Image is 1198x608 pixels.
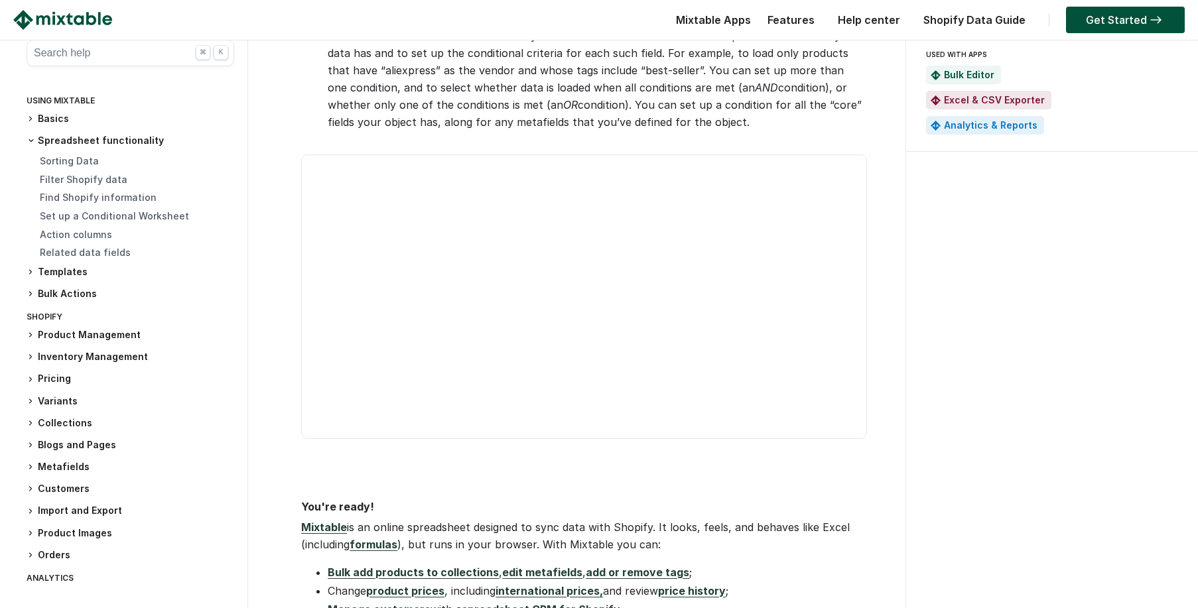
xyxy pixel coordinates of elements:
[931,70,941,80] img: Mixtable Spreadsheet Bulk Editor App
[350,538,397,551] a: formulas
[1147,16,1165,24] img: arrow-right.svg
[755,81,778,94] em: AND
[27,438,234,452] h3: Blogs and Pages
[13,10,112,30] img: Mixtable logo
[27,526,234,540] h3: Product Images
[669,10,751,36] div: Mixtable Apps
[944,69,994,80] a: Bulk Editor
[27,112,234,126] h3: Basics
[328,564,866,581] li: , , ;
[27,134,234,147] h3: Spreadsheet functionality
[27,287,234,301] h3: Bulk Actions
[27,93,234,112] div: Using Mixtable
[40,247,131,258] a: Related data fields
[328,566,499,579] a: Bulk add products to collections
[1066,7,1185,33] a: Get Started
[931,95,941,105] img: Mixtable Excel & CSV Exporter App
[944,94,1045,105] a: Excel & CSV Exporter
[27,372,234,386] h3: Pricing
[40,192,157,203] a: Find Shopify information
[214,45,228,60] div: K
[27,40,234,66] button: Search help ⌘ K
[301,518,866,553] p: is an online spreadsheet designed to sync data with Shopify. It looks, feels, and behaves like Ex...
[27,482,234,496] h3: Customers
[926,46,1173,62] div: USED WITH APPS
[658,584,726,597] a: price history
[27,504,234,518] h3: Import and Export
[27,350,234,364] h3: Inventory Management
[502,566,582,579] a: edit metafields
[27,548,234,562] h3: Orders
[931,121,941,131] img: Mixtable Analytics & Reports App
[496,584,603,597] a: international prices,
[563,98,578,111] em: OR
[831,13,907,27] a: Help center
[27,395,234,408] h3: Variants
[301,520,347,534] a: Mixtable
[366,584,444,597] a: product prices
[328,27,866,131] li: You’ll now see an interface that allows you to . You’ll be able to pick from the fields your data...
[586,566,689,579] a: add or remove tags
[40,155,99,166] a: Sorting Data
[27,328,234,342] h3: Product Management
[917,13,1032,27] a: Shopify Data Guide
[27,309,234,328] div: Shopify
[27,265,234,279] h3: Templates
[40,229,112,240] a: Action columns
[944,119,1037,131] a: Analytics & Reports
[196,45,210,60] div: ⌘
[761,13,821,27] a: Features
[40,210,189,221] a: Set up a Conditional Worksheet
[27,570,234,589] div: Analytics
[40,174,127,185] a: Filter Shopify data
[27,460,234,474] h3: Metafields
[328,582,866,599] li: Change , including and review ;
[27,416,234,430] h3: Collections
[301,500,374,513] strong: You're ready!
